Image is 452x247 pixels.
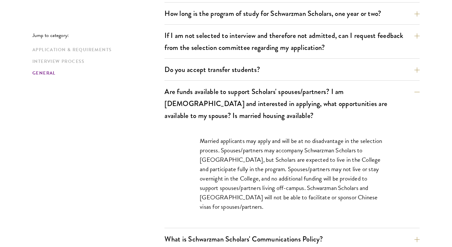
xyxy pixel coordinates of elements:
button: Are funds available to support Scholars' spouses/partners? I am [DEMOGRAPHIC_DATA] and interested... [164,84,420,123]
button: If I am not selected to interview and therefore not admitted, can I request feedback from the sel... [164,28,420,55]
button: What is Schwarzman Scholars' Communications Policy? [164,232,420,246]
p: Jump to category: [32,32,164,38]
a: General [32,70,161,76]
button: How long is the program of study for Schwarzman Scholars, one year or two? [164,6,420,21]
button: Do you accept transfer students? [164,62,420,77]
a: Interview Process [32,58,161,65]
a: Application & Requirements [32,46,161,53]
p: Married applicants may apply and will be at no disadvantage in the selection process. Spouses/par... [200,136,384,212]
